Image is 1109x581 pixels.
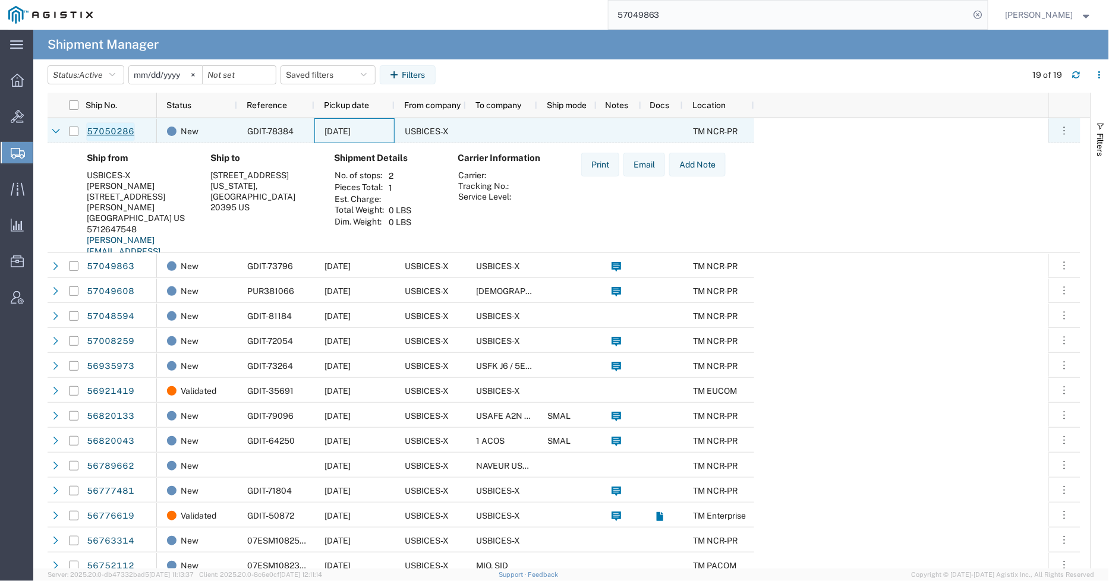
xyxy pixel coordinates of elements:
[86,457,135,476] a: 56789662
[547,100,587,110] span: Ship mode
[476,461,592,471] span: NAVEUR USBICES-X (EUCOM)
[324,411,351,421] span: 09/25/2025
[528,571,559,578] a: Feedback
[181,378,216,403] span: Validated
[405,561,449,570] span: USBICES-X
[324,127,351,136] span: 10/07/2025
[87,235,160,280] a: [PERSON_NAME][EMAIL_ADDRESS][PERSON_NAME][DOMAIN_NAME]
[405,286,449,296] span: USBICES-X
[669,153,726,176] button: Add Note
[476,511,520,520] span: USBICES-X
[476,411,605,421] span: USAFE A2N USBICES-X (EUCOM)
[693,311,738,321] span: TM NCR-PR
[247,536,310,545] span: 07ESM1082579
[499,571,528,578] a: Support
[623,153,665,176] button: Email
[476,311,520,321] span: USBICES-X
[86,307,135,326] a: 57048594
[210,181,315,213] div: [US_STATE], [GEOGRAPHIC_DATA] 20395 US
[87,181,191,191] div: [PERSON_NAME]
[693,411,738,421] span: TM NCR-PR
[247,486,292,495] span: GDIT-71804
[86,357,135,376] a: 56935973
[199,571,322,578] span: Client: 2025.20.0-8c6e0cf
[86,332,135,351] a: 57008259
[385,204,415,216] td: 0 LBS
[181,428,199,453] span: New
[1033,69,1063,81] div: 19 of 19
[86,507,135,526] a: 56776619
[247,127,294,136] span: GDIT-78384
[693,386,737,396] span: TM EUCOM
[181,553,199,578] span: New
[247,100,287,110] span: Reference
[247,336,293,346] span: GDIT-72054
[405,536,449,545] span: USBICES-X
[281,65,376,84] button: Saved filters
[693,336,738,346] span: TM NCR-PR
[87,153,191,163] h4: Ship from
[334,216,385,228] th: Dim. Weight:
[693,127,738,136] span: TM NCR-PR
[693,461,738,471] span: TM NCR-PR
[324,100,369,110] span: Pickup date
[476,386,520,396] span: USBICES-X
[476,436,505,446] span: 1 ACOS
[181,403,199,428] span: New
[86,407,135,426] a: 56820133
[86,532,135,551] a: 56763314
[693,361,738,371] span: TM NCR-PR
[693,261,738,271] span: TM NCR-PR
[650,100,670,110] span: Docs
[181,453,199,478] span: New
[247,386,294,396] span: GDIT-35691
[324,386,351,396] span: 09/24/2025
[458,181,512,191] th: Tracking No.:
[405,461,449,471] span: USBICES-X
[380,65,436,84] button: Filters
[912,570,1095,580] span: Copyright © [DATE]-[DATE] Agistix Inc., All Rights Reserved
[385,182,415,194] td: 1
[458,153,553,163] h4: Carrier Information
[476,536,520,545] span: USBICES-X
[547,436,571,446] span: SMAL
[86,282,135,301] a: 57049608
[324,311,351,321] span: 10/07/2025
[405,436,449,446] span: USBICES-X
[693,561,736,570] span: TM PACOM
[1005,8,1093,22] button: [PERSON_NAME]
[693,286,738,296] span: TM NCR-PR
[334,170,385,182] th: No. of stops:
[181,304,199,329] span: New
[324,361,351,371] span: 09/29/2025
[48,30,159,59] h4: Shipment Manager
[692,100,726,110] span: Location
[405,511,449,520] span: USBICES-X
[86,482,135,501] a: 56777481
[405,361,449,371] span: USBICES-X
[181,254,199,279] span: New
[324,511,351,520] span: 10/03/2025
[334,182,385,194] th: Pieces Total:
[48,571,194,578] span: Server: 2025.20.0-db47332bad5
[334,194,385,204] th: Est. Charge:
[405,261,449,271] span: USBICES-X
[279,571,322,578] span: [DATE] 12:11:14
[405,386,449,396] span: USBICES-X
[404,100,461,110] span: From company
[405,336,449,346] span: USBICES-X
[1006,8,1073,21] span: Andrew Wacyra
[247,311,292,321] span: GDIT-81184
[210,153,315,163] h4: Ship to
[324,336,351,346] span: 10/03/2025
[324,486,351,495] span: 10/03/2025
[87,224,191,235] div: 5712647548
[609,1,970,29] input: Search for shipment number, reference number
[181,329,199,353] span: New
[605,100,628,110] span: Notes
[87,191,191,213] div: [STREET_ADDRESS][PERSON_NAME]
[334,204,385,216] th: Total Weight:
[476,336,520,346] span: USBICES-X
[247,561,310,570] span: 07ESM1082328
[334,153,439,163] h4: Shipment Details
